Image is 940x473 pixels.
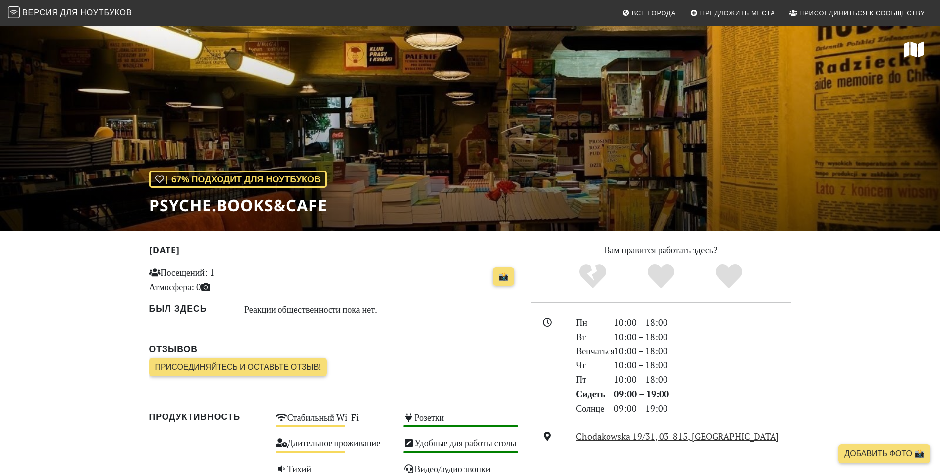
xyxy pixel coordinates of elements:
[493,267,514,286] a: 📸
[149,266,215,293] font: Посещений: 1 Атмосфера: 0
[686,4,779,22] a: Предложить места
[244,301,519,317] div: Реакции общественности пока нет.
[570,387,608,401] div: Сидеть
[695,263,763,290] div: Определённо!
[632,8,676,17] span: Все города
[570,330,608,344] div: Вт
[608,372,797,387] div: 10:00 – 18:00
[608,401,797,415] div: 09:00 – 19:00
[608,358,797,372] div: 10:00 – 18:00
[700,8,775,17] span: Предложить места
[570,315,608,330] div: Пн
[149,344,519,354] h2: Отзывов
[22,7,78,18] span: Версия для
[8,4,132,22] a: Версия для ноутбуковВерсия для ноутбуков
[570,344,608,358] div: Венчаться
[608,344,797,358] div: 10:00 – 18:00
[287,437,381,449] font: Длительное проживание
[608,315,797,330] div: 10:00 – 18:00
[287,412,359,423] font: Стабильный Wi-Fi
[149,303,233,314] h2: Был здесь
[570,358,608,372] div: Чт
[414,412,444,423] font: Розетки
[149,196,327,215] h1: Psyche.Books&Cafe
[576,430,779,442] a: Chodakowska 19/31, 03-815, [GEOGRAPHIC_DATA]
[558,263,627,290] div: Нет
[414,437,516,449] font: Удобные для работы столы
[8,6,20,18] img: Версия для ноутбуков
[149,245,519,259] h2: [DATE]
[618,4,680,22] a: Все города
[570,401,608,415] div: Солнце
[785,4,929,22] a: Присоединиться к сообществу
[531,243,791,257] p: Вам нравится работать здесь?
[627,263,695,290] div: Да
[799,8,925,17] span: Присоединиться к сообществу
[149,358,327,377] a: Присоединяйтесь и оставьте отзыв!
[149,412,265,422] h2: Продуктивность
[608,330,797,344] div: 10:00 – 18:00
[570,372,608,387] div: Пт
[80,7,132,18] span: ноутбуков
[608,387,797,401] div: 09:00 – 19:00
[838,444,930,463] a: Добавить фото 📸
[164,173,321,185] font: | 67% Подходит для ноутбуков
